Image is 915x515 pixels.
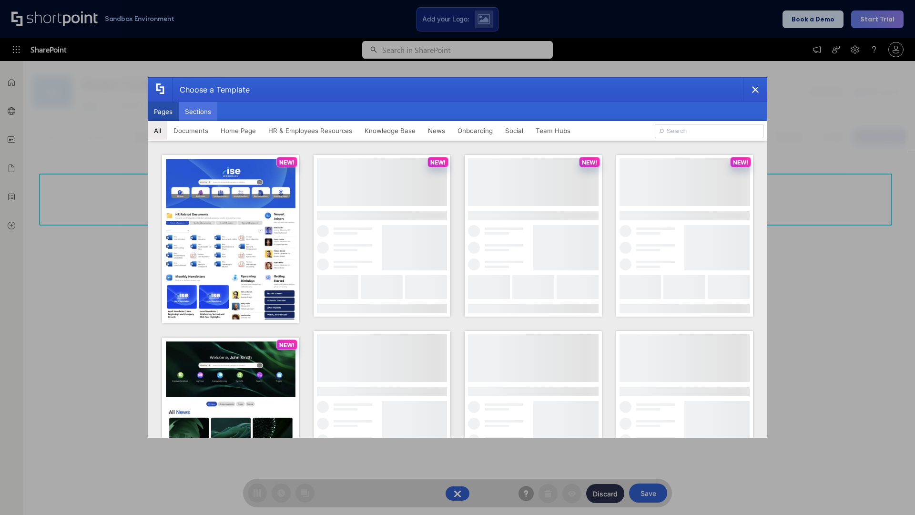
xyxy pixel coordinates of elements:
[529,121,577,140] button: Team Hubs
[148,121,167,140] button: All
[422,121,451,140] button: News
[655,124,763,138] input: Search
[358,121,422,140] button: Knowledge Base
[279,341,295,349] p: NEW!
[582,159,597,166] p: NEW!
[262,121,358,140] button: HR & Employees Resources
[172,78,250,102] div: Choose a Template
[279,159,295,166] p: NEW!
[867,469,915,515] iframe: Chat Widget
[451,121,499,140] button: Onboarding
[214,121,262,140] button: Home Page
[430,159,446,166] p: NEW!
[499,121,529,140] button: Social
[733,159,748,166] p: NEW!
[167,121,214,140] button: Documents
[148,102,179,121] button: Pages
[148,77,767,438] div: template selector
[179,102,217,121] button: Sections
